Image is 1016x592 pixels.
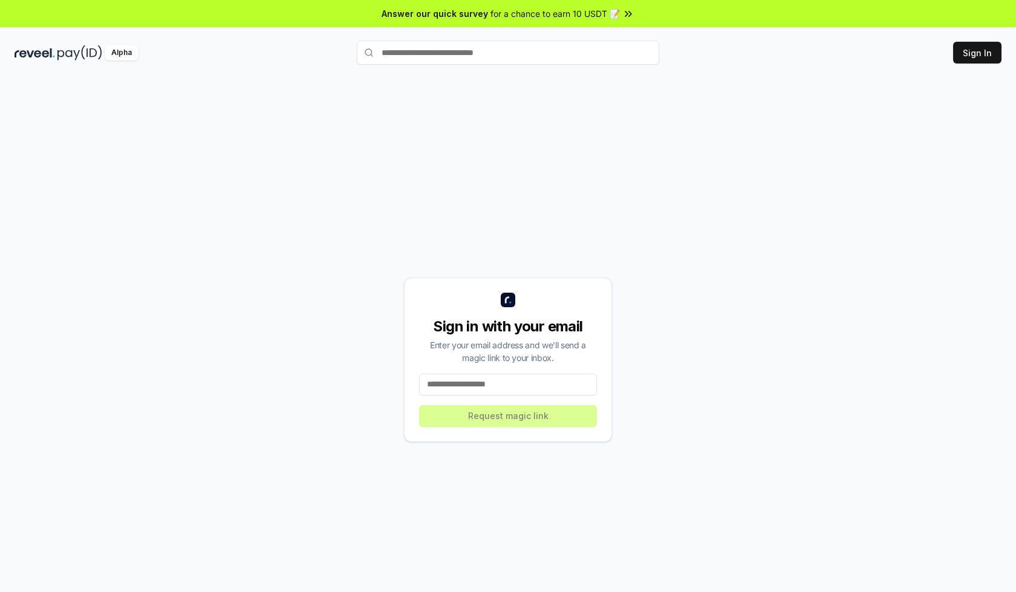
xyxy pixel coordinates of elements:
[953,42,1001,63] button: Sign In
[419,317,597,336] div: Sign in with your email
[105,45,138,60] div: Alpha
[15,45,55,60] img: reveel_dark
[419,339,597,364] div: Enter your email address and we’ll send a magic link to your inbox.
[490,7,620,20] span: for a chance to earn 10 USDT 📝
[382,7,488,20] span: Answer our quick survey
[57,45,102,60] img: pay_id
[501,293,515,307] img: logo_small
